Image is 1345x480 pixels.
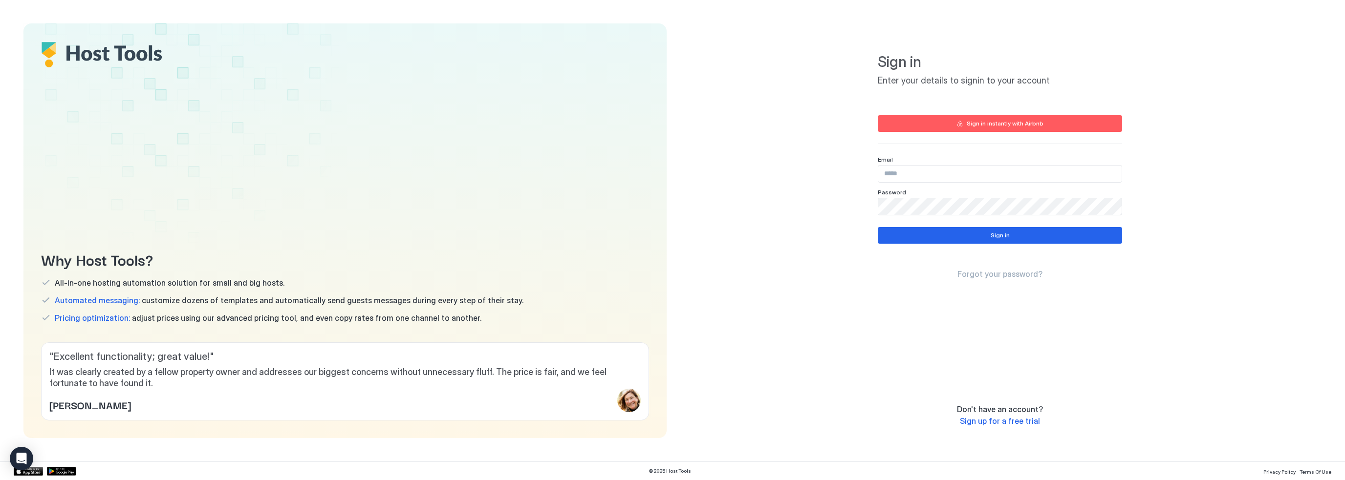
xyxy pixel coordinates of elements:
span: customize dozens of templates and automatically send guests messages during every step of their s... [55,295,523,305]
span: Sign in [878,53,1122,71]
button: Sign in instantly with Airbnb [878,115,1122,132]
div: profile [617,389,641,412]
button: Sign in [878,227,1122,244]
span: Sign up for a free trial [960,416,1040,426]
span: Why Host Tools? [41,248,649,270]
div: Sign in [991,231,1010,240]
span: Automated messaging: [55,295,140,305]
span: Don't have an account? [957,404,1043,414]
span: Privacy Policy [1263,469,1296,475]
div: Sign in instantly with Airbnb [967,119,1043,128]
input: Input Field [878,166,1122,182]
span: Email [878,156,893,163]
div: Open Intercom Messenger [10,447,33,470]
span: Terms Of Use [1300,469,1331,475]
span: It was clearly created by a fellow property owner and addresses our biggest concerns without unne... [49,367,641,389]
a: Forgot your password? [957,269,1042,279]
a: Google Play Store [47,467,76,476]
input: Input Field [878,198,1122,215]
span: Password [878,188,906,196]
span: © 2025 Host Tools [649,468,691,474]
span: [PERSON_NAME] [49,397,131,412]
a: Sign up for a free trial [960,416,1040,426]
span: Pricing optimization: [55,313,130,323]
a: Terms Of Use [1300,466,1331,476]
span: Forgot your password? [957,269,1042,279]
span: " Excellent functionality; great value! " [49,351,641,363]
span: All-in-one hosting automation solution for small and big hosts. [55,278,284,288]
a: App Store [14,467,43,476]
span: adjust prices using our advanced pricing tool, and even copy rates from one channel to another. [55,313,481,323]
span: Enter your details to signin to your account [878,75,1122,86]
a: Privacy Policy [1263,466,1296,476]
